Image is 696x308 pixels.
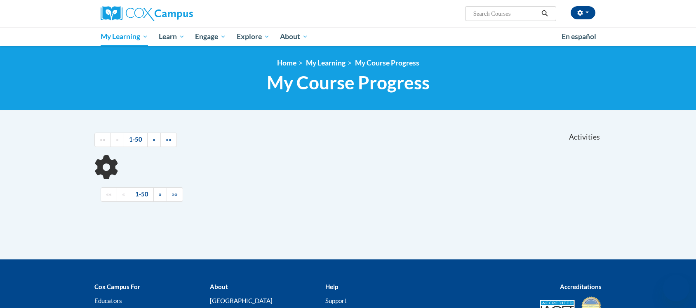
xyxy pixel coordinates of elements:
span: En español [562,32,596,41]
div: Main menu [88,27,608,46]
a: Support [325,297,347,304]
a: Previous [111,133,124,147]
a: My Learning [306,58,346,67]
span: Engage [195,32,226,42]
a: My Course Progress [355,58,419,67]
span: «« [106,191,112,198]
a: Next [147,133,161,147]
span: About [280,32,308,42]
b: Cox Campus For [94,283,140,290]
iframe: Button to launch messaging window [663,275,689,301]
span: Activities [569,133,600,142]
span: « [122,191,125,198]
span: My Learning [101,32,148,42]
a: Previous [117,187,130,202]
a: Learn [153,27,190,46]
button: Account Settings [571,6,595,19]
button: Search [538,9,551,19]
a: End [160,133,177,147]
span: «« [100,136,106,143]
b: Help [325,283,338,290]
b: Accreditations [560,283,602,290]
b: About [210,283,228,290]
span: »» [166,136,172,143]
span: » [159,191,162,198]
span: « [116,136,119,143]
img: Cox Campus [101,6,193,21]
a: End [167,187,183,202]
span: » [153,136,155,143]
input: Search Courses [473,9,538,19]
a: 1-50 [130,187,154,202]
span: Explore [237,32,270,42]
span: Learn [159,32,185,42]
a: About [275,27,314,46]
a: Begining [101,187,117,202]
span: »» [172,191,178,198]
a: Explore [231,27,275,46]
a: [GEOGRAPHIC_DATA] [210,297,273,304]
a: My Learning [95,27,153,46]
a: 1-50 [124,133,148,147]
a: Begining [94,133,111,147]
a: Home [277,58,296,67]
a: En español [556,28,602,45]
span: My Course Progress [267,72,430,93]
a: Cox Campus [101,6,257,21]
a: Educators [94,297,122,304]
a: Engage [190,27,231,46]
a: Next [153,187,167,202]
